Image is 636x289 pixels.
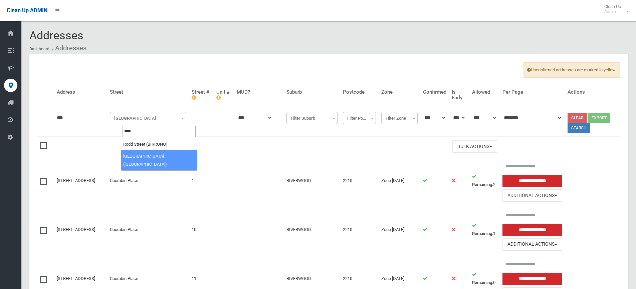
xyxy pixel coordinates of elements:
[502,238,563,251] button: Additional Actions
[588,113,610,123] button: Export
[284,205,340,254] td: RIVERWOOD
[29,47,49,51] a: Dashboard
[502,189,563,202] button: Additional Actions
[189,156,214,205] td: 1
[340,205,379,254] td: 2210
[237,89,281,95] h4: MUD?
[381,112,418,124] span: Filter Zone
[288,114,336,123] span: Filter Suburb
[472,231,493,236] strong: Remaining:
[340,156,379,205] td: 2210
[121,150,197,170] li: [GEOGRAPHIC_DATA] ([GEOGRAPHIC_DATA])
[57,178,95,183] a: [STREET_ADDRESS]
[57,276,95,281] a: [STREET_ADDRESS]
[57,227,95,232] a: [STREET_ADDRESS]
[604,9,621,14] small: Admin
[286,89,338,95] h4: Suburb
[189,205,214,254] td: 10
[50,42,86,54] li: Addresses
[472,280,493,285] strong: Remaining:
[469,205,499,254] td: 1
[112,114,185,123] span: Filter Street
[192,89,211,100] h4: Street #
[452,140,497,153] button: Bulk Actions
[472,182,493,187] strong: Remaining:
[383,114,416,123] span: Filter Zone
[568,123,590,133] button: Search
[110,112,186,124] span: Filter Street
[216,89,231,100] h4: Unit #
[452,89,467,100] h4: Is Early
[57,89,104,95] h4: Address
[107,205,189,254] td: Coorabin Place
[568,113,587,123] a: Clear
[502,89,563,95] h4: Per Page
[568,89,617,95] h4: Actions
[345,114,374,123] span: Filter Postcode
[343,89,376,95] h4: Postcode
[601,4,628,14] span: Clean Up
[343,112,376,124] span: Filter Postcode
[472,89,497,95] h4: Allowed
[286,112,338,124] span: Filter Suburb
[110,89,186,95] h4: Street
[423,89,446,95] h4: Confirmed
[284,156,340,205] td: RIVERWOOD
[107,156,189,205] td: Coorabin Place
[121,138,197,150] li: Rodd Street (BIRRONG)
[7,7,47,14] span: Clean Up ADMIN
[469,156,499,205] td: 2
[379,156,420,205] td: Zone [DATE]
[29,29,83,42] span: Addresses
[379,205,420,254] td: Zone [DATE]
[523,62,620,78] span: Unconfirmed addresses are marked in yellow.
[381,89,418,95] h4: Zone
